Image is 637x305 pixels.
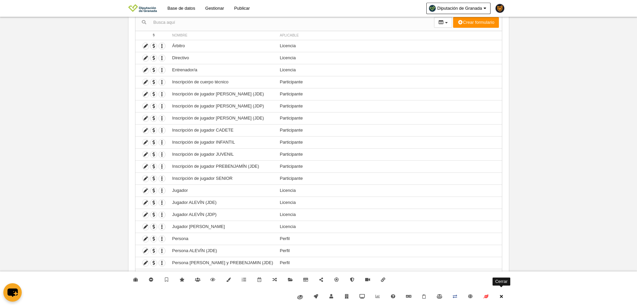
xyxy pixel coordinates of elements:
[426,3,491,14] a: Diputación de Granada
[277,76,502,88] td: Participante
[169,209,277,221] td: Jugador ALEVÍN (JDP)
[277,257,502,269] td: Perfil
[169,64,277,76] td: Entrenador/a
[277,124,502,136] td: Participante
[169,197,277,209] td: Jugador ALEVÍN (JDE)
[453,17,499,28] button: Crear formulario
[135,17,434,27] input: Busca aquí
[169,148,277,160] td: Inscripción de jugador JUVENIL
[172,33,188,37] span: Nombre
[277,112,502,124] td: Participante
[429,5,436,12] img: Oa6SvBRBA39l.30x30.jpg
[277,136,502,148] td: Participante
[277,64,502,76] td: Licencia
[277,233,502,245] td: Perfil
[277,209,502,221] td: Licencia
[437,5,482,12] span: Diputación de Granada
[128,4,157,12] img: Diputación de Granada
[277,88,502,100] td: Participante
[169,76,277,88] td: Inscripción de cuerpo técnico
[277,100,502,112] td: Participante
[169,257,277,269] td: Persona [PERSON_NAME] y PREBENJAMIN (JDE)
[169,221,277,233] td: Jugador [PERSON_NAME]
[277,172,502,184] td: Participante
[493,278,510,286] div: Cerrar
[169,245,277,257] td: Persona ALEVÍN (JDE)
[169,88,277,100] td: Inscripción de jugador [PERSON_NAME] (JDE)
[169,52,277,64] td: Directivo
[169,124,277,136] td: Inscripción de jugador CADETE
[280,33,299,37] span: Aplicable
[277,160,502,172] td: Participante
[496,4,504,13] img: PaK018JKw3ps.30x30.jpg
[169,160,277,172] td: Inscripción de jugador PREBENJAMÍN (JDE)
[3,283,22,302] button: chat-button
[169,172,277,184] td: Inscripción de jugador SENIOR
[277,197,502,209] td: Licencia
[297,295,303,299] img: fiware.svg
[169,184,277,197] td: Jugador
[169,40,277,52] td: Árbitro
[277,148,502,160] td: Participante
[277,52,502,64] td: Licencia
[169,112,277,124] td: Inscripción de jugador [PERSON_NAME] (JDE)
[277,221,502,233] td: Licencia
[277,245,502,257] td: Perfil
[277,184,502,197] td: Licencia
[169,136,277,148] td: Inscripción de jugador INFANTIL
[277,40,502,52] td: Licencia
[169,233,277,245] td: Persona
[169,100,277,112] td: Inscripción de jugador [PERSON_NAME] (JDP)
